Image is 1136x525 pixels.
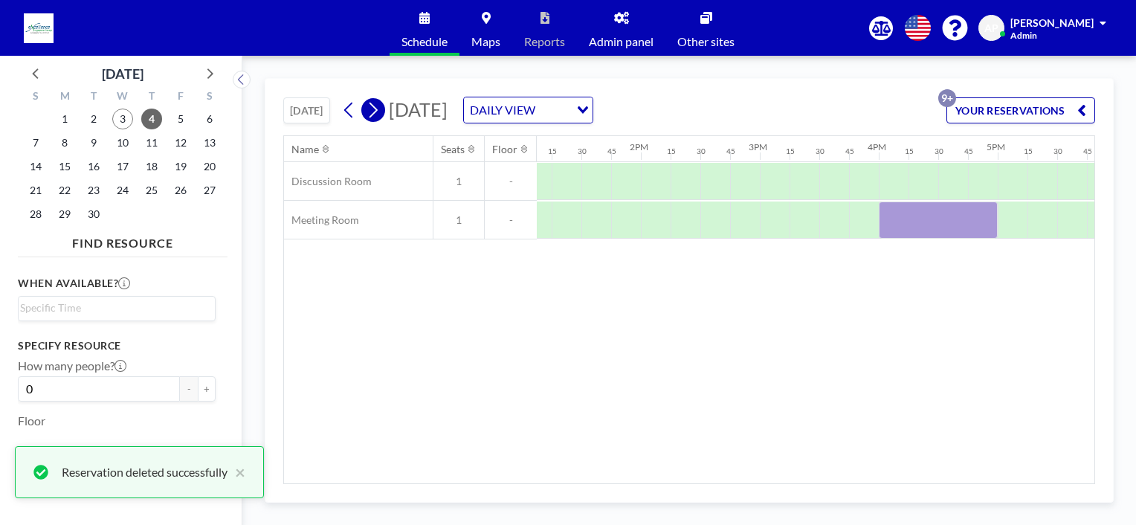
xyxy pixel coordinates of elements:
p: 9+ [938,89,956,107]
span: Tuesday, September 23, 2025 [83,180,104,201]
span: Sunday, September 14, 2025 [25,156,46,177]
div: Reservation deleted successfully [62,463,227,481]
button: [DATE] [283,97,330,123]
span: Admin panel [589,36,653,48]
span: 1 [433,213,484,227]
div: 45 [726,146,735,156]
span: Meeting Room [284,213,359,227]
span: Saturday, September 6, 2025 [199,109,220,129]
div: M [51,88,80,107]
div: F [166,88,195,107]
div: 45 [964,146,973,156]
h3: Specify resource [18,339,216,352]
span: Tuesday, September 9, 2025 [83,132,104,153]
span: DAILY VIEW [467,100,538,120]
span: Sunday, September 7, 2025 [25,132,46,153]
span: Sunday, September 21, 2025 [25,180,46,201]
input: Search for option [20,300,207,316]
div: 4PM [868,141,886,152]
span: Monday, September 8, 2025 [54,132,75,153]
span: Other sites [677,36,735,48]
span: [DATE] [389,98,448,120]
div: S [22,88,51,107]
span: Friday, September 26, 2025 [170,180,191,201]
div: 15 [1024,146,1033,156]
span: [PERSON_NAME] [1010,16,1094,29]
span: - [485,175,537,188]
span: Monday, September 22, 2025 [54,180,75,201]
span: Reports [524,36,565,48]
span: Wednesday, September 3, 2025 [112,109,133,129]
span: Friday, September 12, 2025 [170,132,191,153]
span: - [485,213,537,227]
div: 15 [905,146,914,156]
img: organization-logo [24,13,54,43]
div: Floor [492,143,517,156]
button: + [198,376,216,402]
span: 1 [433,175,484,188]
div: 3PM [749,141,767,152]
div: 15 [548,146,557,156]
span: Tuesday, September 30, 2025 [83,204,104,225]
label: Floor [18,413,45,428]
span: Friday, September 5, 2025 [170,109,191,129]
span: Monday, September 15, 2025 [54,156,75,177]
span: Wednesday, September 24, 2025 [112,180,133,201]
div: Search for option [19,297,215,319]
label: Type [18,443,42,458]
div: [DATE] [102,63,143,84]
div: T [80,88,109,107]
h4: FIND RESOURCE [18,230,227,251]
span: Saturday, September 27, 2025 [199,180,220,201]
span: Thursday, September 11, 2025 [141,132,162,153]
span: Wednesday, September 10, 2025 [112,132,133,153]
span: Saturday, September 13, 2025 [199,132,220,153]
span: Friday, September 19, 2025 [170,156,191,177]
div: 30 [697,146,706,156]
span: AP [984,22,998,35]
button: - [180,376,198,402]
span: Maps [471,36,500,48]
span: Admin [1010,30,1037,41]
input: Search for option [540,100,568,120]
div: 30 [578,146,587,156]
div: Search for option [464,97,593,123]
span: Tuesday, September 16, 2025 [83,156,104,177]
div: 30 [935,146,943,156]
span: Tuesday, September 2, 2025 [83,109,104,129]
span: Monday, September 1, 2025 [54,109,75,129]
div: 30 [1053,146,1062,156]
div: 2PM [630,141,648,152]
span: Schedule [401,36,448,48]
div: 45 [607,146,616,156]
div: Name [291,143,319,156]
div: Seats [441,143,465,156]
div: W [109,88,138,107]
div: 45 [845,146,854,156]
button: close [227,463,245,481]
div: S [195,88,224,107]
label: How many people? [18,358,126,373]
button: YOUR RESERVATIONS9+ [946,97,1095,123]
div: 15 [667,146,676,156]
span: Thursday, September 18, 2025 [141,156,162,177]
div: 15 [786,146,795,156]
span: Monday, September 29, 2025 [54,204,75,225]
div: 30 [816,146,824,156]
span: Thursday, September 25, 2025 [141,180,162,201]
span: Sunday, September 28, 2025 [25,204,46,225]
span: Thursday, September 4, 2025 [141,109,162,129]
div: T [137,88,166,107]
div: 5PM [987,141,1005,152]
div: 45 [1083,146,1092,156]
span: Discussion Room [284,175,372,188]
span: Saturday, September 20, 2025 [199,156,220,177]
span: Wednesday, September 17, 2025 [112,156,133,177]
